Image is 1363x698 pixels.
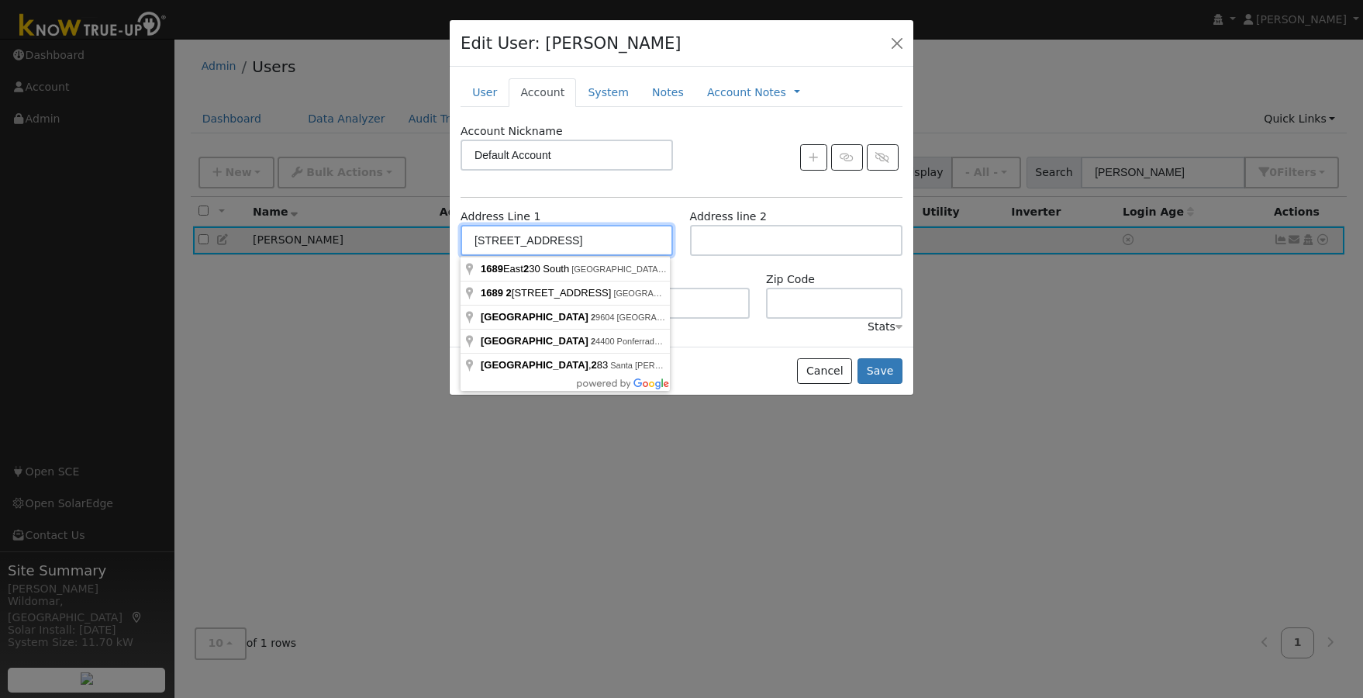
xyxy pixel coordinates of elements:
[610,361,1020,370] span: Santa [PERSON_NAME], [GEOGRAPHIC_DATA] - State of [GEOGRAPHIC_DATA], [GEOGRAPHIC_DATA]
[571,264,917,274] span: [GEOGRAPHIC_DATA][PERSON_NAME], [GEOGRAPHIC_DATA], [GEOGRAPHIC_DATA]
[461,78,509,107] a: User
[591,313,595,322] span: 2
[591,337,595,346] span: 2
[481,335,588,347] span: [GEOGRAPHIC_DATA]
[523,263,529,275] span: 2
[481,359,610,371] span: , 83
[867,144,899,171] button: Unlink Account
[640,78,695,107] a: Notes
[707,85,786,101] a: Account Notes
[576,78,640,107] a: System
[857,358,902,385] button: Save
[481,359,588,371] span: [GEOGRAPHIC_DATA]
[831,144,863,171] button: Link Account
[868,319,902,335] div: Stats
[592,359,597,371] span: 2
[461,209,540,225] label: Address Line 1
[481,263,571,275] span: East 30 South
[481,287,613,299] span: [STREET_ADDRESS]
[800,144,827,171] button: Create New Account
[461,123,563,140] label: Account Nickname
[591,337,753,346] span: 4400 Ponferrada, [GEOGRAPHIC_DATA]
[506,287,512,299] span: 2
[509,78,576,107] a: Account
[797,358,852,385] button: Cancel
[690,209,767,225] label: Address line 2
[481,311,588,323] span: [GEOGRAPHIC_DATA]
[461,31,681,56] h4: Edit User: [PERSON_NAME]
[766,271,815,288] label: Zip Code
[481,263,503,275] span: 1689
[591,313,799,322] span: 9604 [GEOGRAPHIC_DATA], [GEOGRAPHIC_DATA]
[481,287,503,299] span: 1689
[613,289,959,298] span: [GEOGRAPHIC_DATA][PERSON_NAME], [GEOGRAPHIC_DATA], [GEOGRAPHIC_DATA]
